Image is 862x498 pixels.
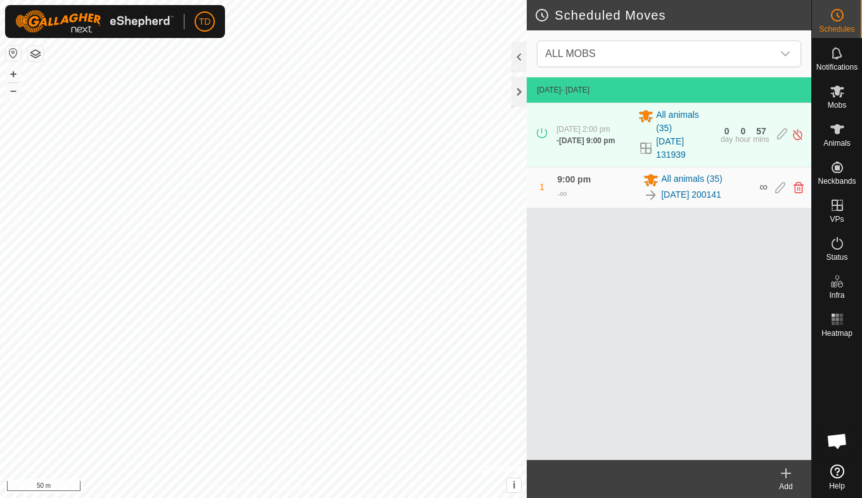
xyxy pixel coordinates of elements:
[818,177,856,185] span: Neckbands
[735,136,750,143] div: hour
[812,459,862,495] a: Help
[724,127,730,136] div: 0
[656,108,713,135] span: All animals (35)
[276,482,313,493] a: Contact Us
[721,136,733,143] div: day
[818,422,856,460] a: Open chat
[534,8,811,23] h2: Scheduled Moves
[661,172,722,188] span: All animals (35)
[28,46,43,61] button: Map Layers
[561,86,589,94] span: - [DATE]
[557,186,567,201] div: -
[537,86,561,94] span: [DATE]
[823,139,851,147] span: Animals
[761,481,811,492] div: Add
[829,482,845,490] span: Help
[6,46,21,61] button: Reset Map
[821,329,852,337] span: Heatmap
[830,215,844,223] span: VPs
[560,188,567,199] span: ∞
[819,25,854,33] span: Schedules
[792,128,804,141] img: Turn off schedule move
[556,125,610,134] span: [DATE] 2:00 pm
[199,15,211,29] span: TD
[829,291,844,299] span: Infra
[6,83,21,98] button: –
[773,41,798,67] div: dropdown trigger
[756,127,766,136] div: 57
[740,127,745,136] div: 0
[556,135,615,146] div: -
[753,136,769,143] div: mins
[513,480,515,490] span: i
[540,41,773,67] span: ALL MOBS
[15,10,174,33] img: Gallagher Logo
[816,63,858,71] span: Notifications
[759,181,768,193] span: ∞
[6,67,21,82] button: +
[557,174,591,184] span: 9:00 pm
[826,253,847,261] span: Status
[661,188,721,201] a: [DATE] 200141
[214,482,261,493] a: Privacy Policy
[539,182,544,192] span: 1
[507,478,521,492] button: i
[656,135,713,162] a: [DATE] 131939
[643,188,659,203] img: To
[545,48,595,59] span: ALL MOBS
[559,136,615,145] span: [DATE] 9:00 pm
[828,101,846,109] span: Mobs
